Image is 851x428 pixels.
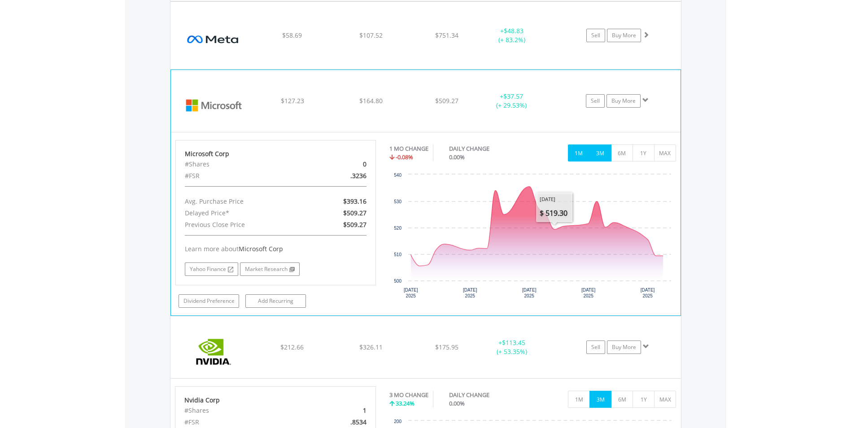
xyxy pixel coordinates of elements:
div: Avg. Purchase Price [178,196,308,207]
button: 1M [568,391,590,408]
a: Buy More [607,29,641,42]
a: Sell [586,341,605,354]
div: Microsoft Corp [185,149,367,158]
span: $393.16 [343,197,367,205]
div: #FSR [178,170,308,182]
span: $107.52 [359,31,383,39]
div: + (+ 29.53%) [478,92,545,110]
a: Sell [586,29,605,42]
div: + (+ 53.35%) [478,338,546,356]
span: $37.57 [503,92,523,100]
div: .8534 [308,416,373,428]
div: 1 [308,405,373,416]
span: 33.24% [396,399,415,407]
button: 1M [568,144,590,162]
span: $509.27 [343,209,367,217]
a: Buy More [607,341,641,354]
a: Buy More [607,94,641,108]
div: #Shares [178,158,308,170]
button: 3M [589,391,611,408]
div: Previous Close Price [178,219,308,231]
a: Yahoo Finance [185,262,238,276]
div: 1 MO CHANGE [389,144,428,153]
a: Market Research [240,262,300,276]
span: $509.27 [343,220,367,229]
div: Learn more about [185,245,367,253]
div: #Shares [178,405,308,416]
img: EQU.US.NVDA.png [175,328,252,376]
text: [DATE] 2025 [522,288,537,298]
div: .3236 [308,170,373,182]
span: $113.45 [502,338,525,347]
a: Add Recurring [245,294,306,308]
text: 520 [394,226,401,231]
text: [DATE] 2025 [581,288,596,298]
text: 540 [394,173,401,178]
span: Microsoft Corp [239,245,283,253]
span: $751.34 [435,31,458,39]
button: 1Y [633,144,655,162]
span: 0.00% [449,399,465,407]
a: Sell [586,94,605,108]
div: + (+ 83.2%) [478,26,546,44]
div: Nvidia Corp [184,396,367,405]
div: 3 MO CHANGE [389,391,428,399]
button: 3M [589,144,611,162]
span: $326.11 [359,343,383,351]
text: 530 [394,199,401,204]
text: 510 [394,252,401,257]
text: 200 [394,419,401,424]
span: -0.08% [396,153,413,161]
div: Delayed Price* [178,207,308,219]
span: $48.83 [504,26,524,35]
button: MAX [654,144,676,162]
div: Chart. Highcharts interactive chart. [389,170,676,305]
span: $58.69 [282,31,302,39]
img: EQU.US.META.png [175,13,252,67]
span: $164.80 [359,96,383,105]
div: 0 [308,158,373,170]
text: 500 [394,279,401,284]
button: MAX [654,391,676,408]
span: 0.00% [449,153,465,161]
a: Dividend Preference [179,294,239,308]
span: $509.27 [435,96,458,105]
span: $212.66 [280,343,304,351]
button: 6M [611,144,633,162]
div: DAILY CHANGE [449,144,521,153]
button: 6M [611,391,633,408]
text: [DATE] 2025 [641,288,655,298]
button: 1Y [633,391,655,408]
img: EQU.US.MSFT.png [175,81,253,130]
span: $127.23 [281,96,304,105]
div: #FSR [178,416,308,428]
svg: Interactive chart [389,170,676,305]
text: [DATE] 2025 [463,288,477,298]
div: DAILY CHANGE [449,391,521,399]
span: $175.95 [435,343,458,351]
text: [DATE] 2025 [404,288,418,298]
